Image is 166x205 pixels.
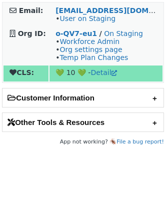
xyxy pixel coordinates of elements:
h2: Customer Information [2,88,163,107]
h2: Other Tools & Resources [2,113,163,131]
a: Org settings page [59,45,122,53]
a: Temp Plan Changes [59,53,128,61]
strong: Email: [19,6,43,14]
span: • • • [55,37,128,61]
a: On Staging [104,29,143,37]
strong: CLS: [9,68,34,76]
a: o-QV7-eu1 [55,29,97,37]
a: Detail [90,68,116,76]
a: Workforce Admin [59,37,119,45]
a: User on Staging [59,14,115,22]
a: File a bug report! [116,138,164,145]
strong: Org ID: [18,29,46,37]
strong: / [99,29,102,37]
footer: App not working? 🪳 [2,137,164,147]
span: • [55,14,115,22]
td: 💚 10 💚 - [49,65,162,81]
